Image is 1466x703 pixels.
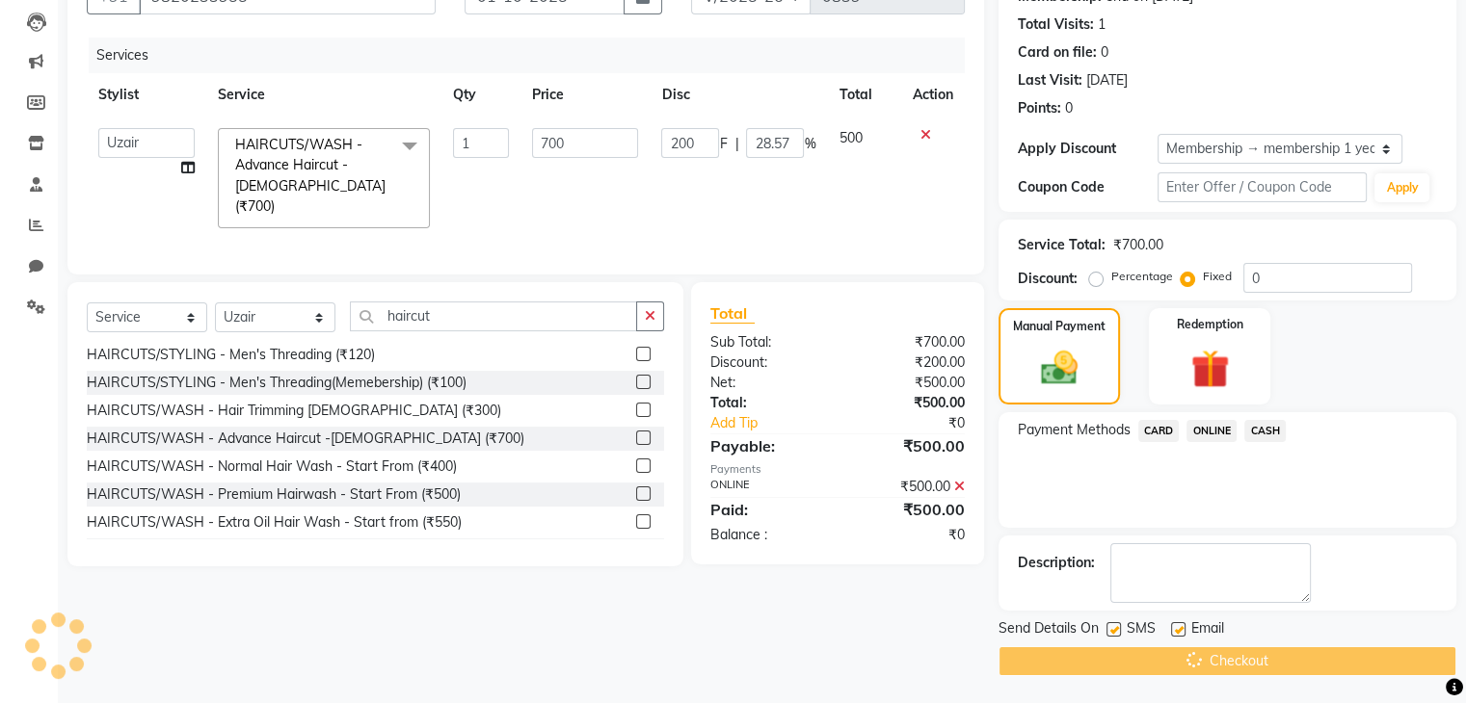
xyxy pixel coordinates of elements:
span: SMS [1127,618,1156,642]
div: 0 [1101,42,1108,63]
div: ₹700.00 [1113,235,1163,255]
div: HAIRCUTS/STYLING - Men's Threading (₹120) [87,345,375,365]
img: _gift.svg [1179,345,1241,393]
div: HAIRCUTS/WASH - Advance Haircut -[DEMOGRAPHIC_DATA] (₹700) [87,429,524,449]
div: HAIRCUTS/WASH - Hair Trimming [DEMOGRAPHIC_DATA] (₹300) [87,401,501,421]
div: Services [89,38,979,73]
div: Discount: [1018,269,1078,289]
label: Manual Payment [1013,318,1106,335]
div: Sub Total: [696,332,838,352]
a: x [275,197,283,215]
img: _cash.svg [1029,347,1089,389]
div: Last Visit: [1018,70,1082,91]
div: ₹500.00 [838,434,979,457]
th: Qty [441,73,520,117]
span: | [734,134,738,154]
th: Service [206,73,441,117]
div: HAIRCUTS/WASH - Normal Hair Wash - Start From (₹400) [87,456,457,477]
span: F [719,134,727,154]
div: Payable: [696,434,838,457]
div: Points: [1018,98,1061,118]
div: ₹200.00 [838,352,979,373]
span: Total [710,303,755,324]
input: Enter Offer / Coupon Code [1158,172,1368,202]
span: Payment Methods [1018,420,1131,440]
span: HAIRCUTS/WASH - Advance Haircut -[DEMOGRAPHIC_DATA] (₹700) [235,136,386,215]
div: Description: [1018,553,1095,573]
span: Send Details On [999,618,1099,642]
div: Discount: [696,352,838,373]
span: ONLINE [1186,420,1237,442]
div: Coupon Code [1018,177,1158,197]
div: Payments [710,461,965,478]
div: ₹500.00 [838,373,979,393]
button: Apply [1374,173,1429,202]
div: 1 [1098,14,1106,35]
label: Fixed [1203,268,1232,285]
th: Disc [650,73,827,117]
div: Balance : [696,525,838,545]
div: Paid: [696,498,838,521]
div: ₹500.00 [838,498,979,521]
div: ₹500.00 [838,393,979,413]
a: Add Tip [696,413,861,433]
div: ₹500.00 [838,477,979,497]
div: ONLINE [696,477,838,497]
div: ₹0 [838,525,979,545]
div: Total: [696,393,838,413]
div: Total Visits: [1018,14,1094,35]
div: Net: [696,373,838,393]
div: Apply Discount [1018,139,1158,159]
div: Service Total: [1018,235,1106,255]
span: CARD [1138,420,1180,442]
span: 500 [839,129,862,146]
div: HAIRCUTS/STYLING - Men's Threading(Memebership) (₹100) [87,373,466,393]
div: HAIRCUTS/WASH - Premium Hairwash - Start From (₹500) [87,484,461,505]
div: 0 [1065,98,1073,118]
span: CASH [1244,420,1286,442]
th: Total [827,73,900,117]
th: Action [901,73,965,117]
div: ₹0 [861,413,978,433]
th: Price [520,73,650,117]
span: Email [1191,618,1224,642]
label: Redemption [1177,316,1243,333]
span: % [804,134,815,154]
th: Stylist [87,73,206,117]
div: Card on file: [1018,42,1097,63]
div: [DATE] [1086,70,1128,91]
label: Percentage [1111,268,1173,285]
input: Search or Scan [350,301,637,331]
div: ₹700.00 [838,332,979,352]
div: HAIRCUTS/WASH - Extra Oil Hair Wash - Start from (₹550) [87,512,462,533]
